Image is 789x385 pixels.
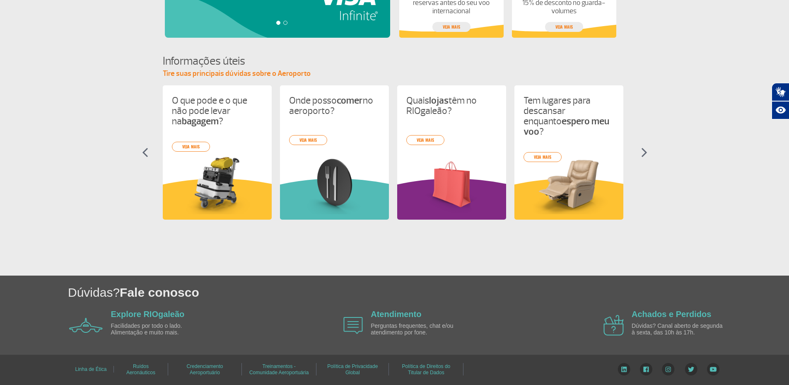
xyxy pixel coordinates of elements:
img: card%20informa%C3%A7%C3%B5es%201.png [172,155,263,214]
img: airplane icon [343,317,363,334]
img: amareloInformacoesUteis.svg [514,179,623,220]
strong: comer [337,94,363,107]
p: O que pode e o que não pode levar na ? [172,95,263,126]
img: YouTube [707,363,719,375]
p: Quais têm no RIOgaleão? [406,95,497,116]
a: Atendimento [371,310,421,319]
a: Explore RIOgaleão [111,310,185,319]
img: Twitter [685,363,697,375]
img: Facebook [640,363,652,375]
a: Treinamentos - Comunidade Aeroportuária [249,361,309,378]
button: Abrir tradutor de língua de sinais. [772,83,789,101]
img: amareloInformacoesUteis.svg [163,179,272,220]
a: veja mais [289,135,327,145]
span: Fale conosco [120,286,199,299]
a: veja mais [545,22,583,32]
p: Tire suas principais dúvidas sobre o Aeroporto [163,69,627,79]
img: card%20informa%C3%A7%C3%B5es%208.png [289,155,380,214]
h4: Informações úteis [163,53,627,69]
img: LinkedIn [618,363,630,375]
a: Achados e Perdidos [632,310,711,319]
strong: bagagem [182,115,219,127]
img: card%20informa%C3%A7%C3%B5es%206.png [406,155,497,214]
p: Onde posso no aeroporto? [289,95,380,116]
a: Política de Privacidade Global [327,361,378,378]
p: Dúvidas? Canal aberto de segunda à sexta, das 10h às 17h. [632,323,727,336]
button: Abrir recursos assistivos. [772,101,789,119]
strong: espero meu voo [524,115,609,138]
p: Facilidades por todo o lado. Alimentação e muito mais. [111,323,206,336]
img: Instagram [662,363,675,375]
div: Plugin de acessibilidade da Hand Talk. [772,83,789,119]
img: seta-esquerda [142,148,148,157]
p: Perguntas frequentes, chat e/ou atendimento por fone. [371,323,466,336]
h1: Dúvidas? [68,284,789,301]
img: card%20informa%C3%A7%C3%B5es%204.png [524,155,614,214]
p: Tem lugares para descansar enquanto ? [524,95,614,137]
a: Credenciamento Aeroportuário [186,361,223,378]
a: Ruídos Aeronáuticos [126,361,155,378]
strong: lojas [429,94,449,107]
a: veja mais [172,142,210,152]
img: airplane icon [69,318,103,333]
a: Política de Direitos do Titular de Dados [402,361,451,378]
a: veja mais [432,22,471,32]
img: verdeInformacoesUteis.svg [280,179,389,220]
a: veja mais [524,152,562,162]
img: seta-direita [641,148,647,157]
a: veja mais [406,135,444,145]
img: roxoInformacoesUteis.svg [397,179,506,220]
a: Linha de Ética [75,363,106,375]
img: airplane icon [603,315,624,336]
